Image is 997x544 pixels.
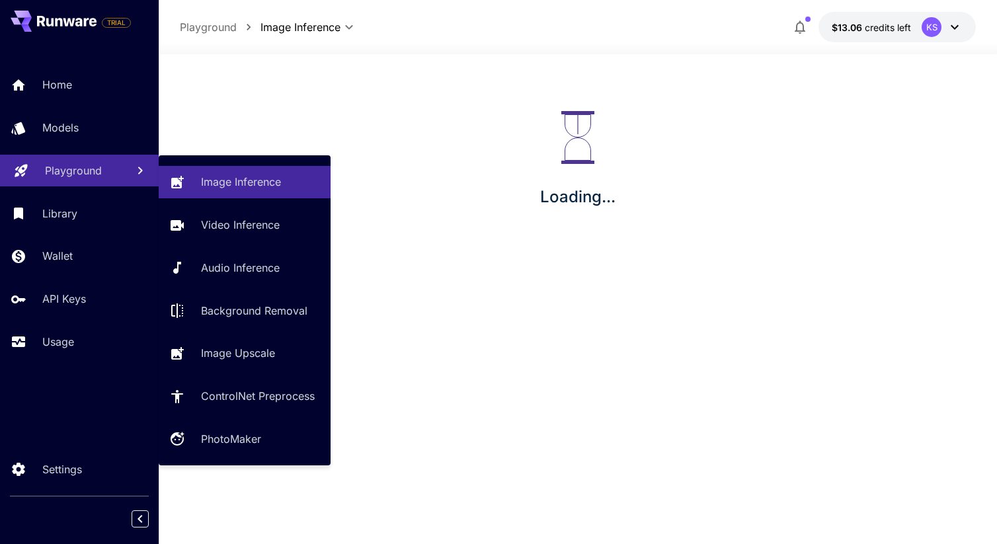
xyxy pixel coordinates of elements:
[180,19,260,35] nav: breadcrumb
[159,423,331,455] a: PhotoMaker
[102,18,130,28] span: TRIAL
[42,248,73,264] p: Wallet
[45,163,102,178] p: Playground
[201,431,261,447] p: PhotoMaker
[922,17,941,37] div: KS
[42,334,74,350] p: Usage
[132,510,149,527] button: Collapse sidebar
[201,388,315,404] p: ControlNet Preprocess
[42,206,77,221] p: Library
[832,20,911,34] div: $13.0635
[159,337,331,369] a: Image Upscale
[159,252,331,284] a: Audio Inference
[201,303,307,319] p: Background Removal
[832,22,865,33] span: $13.06
[180,19,237,35] p: Playground
[159,209,331,241] a: Video Inference
[260,19,340,35] span: Image Inference
[141,507,159,531] div: Collapse sidebar
[201,174,281,190] p: Image Inference
[201,345,275,361] p: Image Upscale
[159,294,331,327] a: Background Removal
[42,461,82,477] p: Settings
[102,15,131,30] span: Add your payment card to enable full platform functionality.
[865,22,911,33] span: credits left
[159,166,331,198] a: Image Inference
[540,185,616,209] p: Loading...
[201,217,280,233] p: Video Inference
[42,291,86,307] p: API Keys
[201,260,280,276] p: Audio Inference
[42,77,72,93] p: Home
[159,380,331,412] a: ControlNet Preprocess
[42,120,79,136] p: Models
[818,12,976,42] button: $13.0635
